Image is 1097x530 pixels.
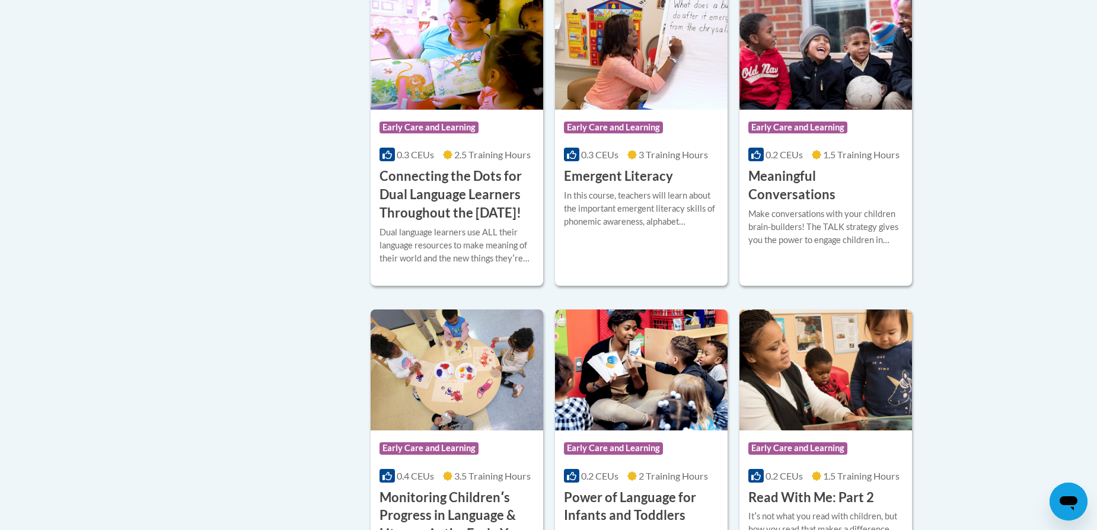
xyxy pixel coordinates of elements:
span: 1.5 Training Hours [823,470,900,481]
span: Early Care and Learning [748,122,847,133]
span: 2 Training Hours [639,470,708,481]
span: 0.4 CEUs [397,470,434,481]
span: 0.2 CEUs [766,149,803,160]
span: Early Care and Learning [564,122,663,133]
span: Early Care and Learning [748,442,847,454]
img: Course Logo [371,309,543,430]
img: Course Logo [555,309,728,430]
span: 1.5 Training Hours [823,149,900,160]
span: 2.5 Training Hours [454,149,531,160]
img: Course Logo [739,309,912,430]
span: 3.5 Training Hours [454,470,531,481]
span: 3 Training Hours [639,149,708,160]
span: 0.3 CEUs [581,149,618,160]
div: Make conversations with your children brain-builders! The TALK strategy gives you the power to en... [748,207,903,247]
span: Early Care and Learning [380,442,479,454]
div: Dual language learners use ALL their language resources to make meaning of their world and the ne... [380,226,534,265]
h3: Emergent Literacy [564,167,673,186]
span: Early Care and Learning [564,442,663,454]
iframe: Button to launch messaging window [1050,483,1088,521]
div: In this course, teachers will learn about the important emergent literacy skills of phonemic awar... [564,189,719,228]
span: Early Care and Learning [380,122,479,133]
span: 0.2 CEUs [581,470,618,481]
span: 0.3 CEUs [397,149,434,160]
h3: Meaningful Conversations [748,167,903,204]
h3: Connecting the Dots for Dual Language Learners Throughout the [DATE]! [380,167,534,222]
span: 0.2 CEUs [766,470,803,481]
h3: Read With Me: Part 2 [748,489,874,507]
h3: Power of Language for Infants and Toddlers [564,489,719,525]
